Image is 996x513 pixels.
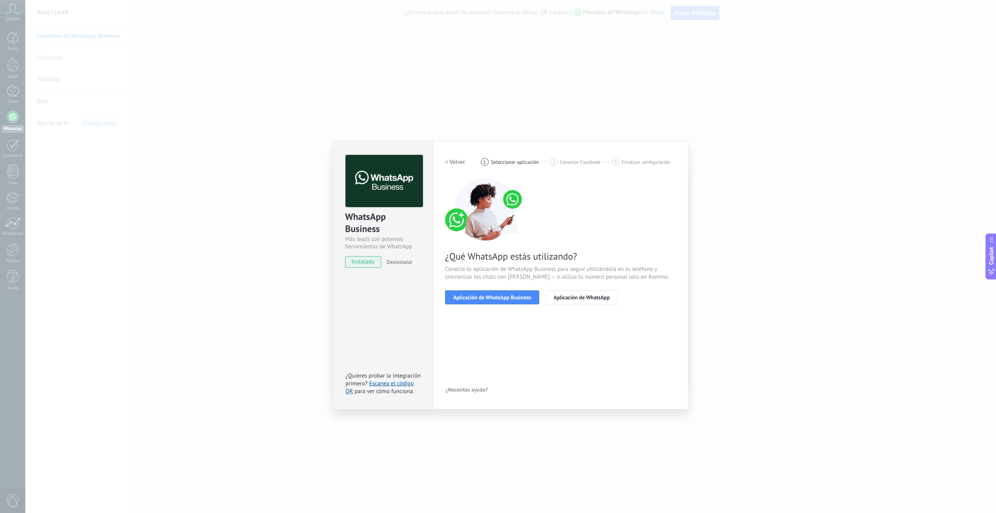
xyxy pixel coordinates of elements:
span: ¿Qué WhatsApp estás utilizando? [445,250,676,262]
span: 1 [483,159,486,165]
button: ¿Necesitas ayuda? [445,384,488,395]
span: 3 [614,159,617,165]
img: logo_main.png [345,155,423,207]
div: WhatsApp Business [345,211,422,235]
span: 2 [552,159,555,165]
span: Finalizar configuración [622,159,671,165]
img: connect number [445,178,527,241]
span: Conectar Facebook [560,159,601,165]
span: Conecta tu aplicación de WhatsApp Business para seguir utilizándola en tu teléfono y sincronizar ... [445,265,676,281]
span: Aplicación de WhatsApp [554,295,610,300]
span: ¿Necesitas ayuda? [445,387,488,392]
span: ¿Quieres probar la integración primero? [345,372,421,387]
span: Seleccionar aplicación [491,159,539,165]
h2: < Volver [445,158,465,166]
span: Aplicación de WhatsApp Business [453,295,531,300]
div: Más leads con potentes herramientas de WhatsApp [345,235,422,250]
button: Aplicación de WhatsApp Business [445,290,539,304]
button: Aplicación de WhatsApp [545,290,618,304]
a: Escanea el código QR [345,380,414,395]
button: Desinstalar [383,256,412,268]
button: < Volver [445,155,465,169]
span: Copilot [987,247,995,265]
span: instalado [345,256,381,268]
span: para ver cómo funciona. [354,388,414,395]
span: Desinstalar [386,258,412,265]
